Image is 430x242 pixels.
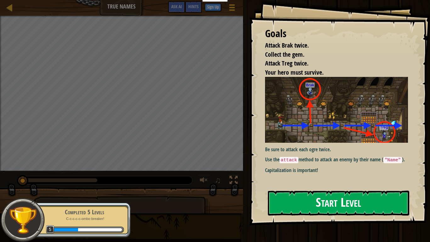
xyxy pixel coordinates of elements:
[45,208,124,216] div: Completed 5 Levels
[265,146,408,153] p: Be sure to attack each ogre twice.
[257,50,406,59] li: Collect the gem.
[265,68,324,77] span: Your hero must survive.
[227,175,240,187] button: Toggle fullscreen
[45,216,124,221] p: C-c-c-c-c-ombo breaker!
[224,1,240,16] button: Show game menu
[46,225,54,234] span: 5
[205,3,221,11] button: Sign Up
[198,175,210,187] button: Adjust volume
[265,26,408,41] div: Goals
[265,50,304,59] span: Collect the gem.
[280,157,298,163] code: attack
[168,1,185,13] button: Ask AI
[265,167,408,174] p: Capitalization is important!
[213,175,224,187] button: ♫
[188,3,199,9] span: Hints
[268,191,409,216] button: Start Level
[257,68,406,77] li: Your hero must survive.
[215,176,221,185] span: ♫
[257,59,406,68] li: Attack Treg twice.
[8,206,37,234] img: trophy.png
[265,77,408,142] img: True names
[265,59,308,67] span: Attack Treg twice.
[171,3,182,9] span: Ask AI
[257,41,406,50] li: Attack Brak twice.
[265,41,309,49] span: Attack Brak twice.
[383,157,402,163] code: "Name"
[265,156,408,164] p: Use the method to attack an enemy by their name ( ).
